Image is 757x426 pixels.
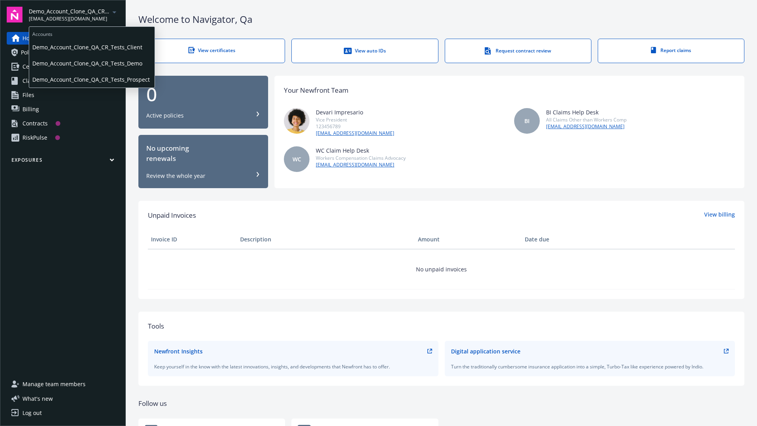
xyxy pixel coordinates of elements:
[138,39,285,63] a: View certificates
[148,321,735,331] div: Tools
[316,108,394,116] div: Devari Impresario
[7,7,22,22] img: navigator-logo.svg
[451,363,729,370] div: Turn the traditionally cumbersome insurance application into a simple, Turbo-Tax like experience ...
[22,60,52,73] span: Certificates
[316,116,394,123] div: Vice President
[284,108,310,134] img: photo
[154,363,432,370] div: Keep yourself in the know with the latest innovations, insights, and developments that Newfront h...
[22,407,42,419] div: Log out
[293,155,301,163] span: WC
[316,130,394,137] a: [EMAIL_ADDRESS][DOMAIN_NAME]
[7,75,119,87] a: Claims
[32,55,151,71] span: Demo_Account_Clone_QA_CR_Tests_Demo
[316,161,406,168] a: [EMAIL_ADDRESS][DOMAIN_NAME]
[316,123,394,130] div: 123456789
[308,47,422,55] div: View auto IDs
[32,71,151,88] span: Demo_Account_Clone_QA_CR_Tests_Prospect
[237,230,415,249] th: Description
[138,13,744,26] div: Welcome to Navigator , Qa
[29,15,110,22] span: [EMAIL_ADDRESS][DOMAIN_NAME]
[7,394,65,403] button: What's new
[316,146,406,155] div: WC Claim Help Desk
[415,230,522,249] th: Amount
[316,155,406,161] div: Workers Compensation Claims Advocacy
[22,117,48,130] div: Contracts
[146,143,260,164] div: No upcoming renewals
[7,60,119,73] a: Certificates
[148,249,735,289] td: No unpaid invoices
[522,230,611,249] th: Date due
[155,47,269,54] div: View certificates
[146,172,205,180] div: Review the whole year
[148,210,196,220] span: Unpaid Invoices
[32,39,151,55] span: Demo_Account_Clone_QA_CR_Tests_Client
[445,39,591,63] a: Request contract review
[22,32,38,45] span: Home
[22,75,40,87] span: Claims
[704,210,735,220] a: View billing
[461,47,575,55] div: Request contract review
[154,347,203,355] div: Newfront Insights
[7,103,119,116] a: Billing
[546,108,626,116] div: BI Claims Help Desk
[148,230,237,249] th: Invoice ID
[7,117,119,130] a: Contracts
[138,135,268,188] button: No upcomingrenewalsReview the whole year
[21,46,41,59] span: Policies
[138,76,268,129] button: 0Active policies
[546,116,626,123] div: All Claims Other than Workers Comp
[29,7,110,15] span: Demo_Account_Clone_QA_CR_Tests_Prospect
[614,47,728,54] div: Report claims
[29,27,155,39] span: Accounts
[7,46,119,59] a: Policies
[146,112,184,120] div: Active policies
[524,117,530,125] span: BI
[546,123,626,130] a: [EMAIL_ADDRESS][DOMAIN_NAME]
[7,378,119,390] a: Manage team members
[138,398,744,409] div: Follow us
[22,89,34,101] span: Files
[22,103,39,116] span: Billing
[146,85,260,104] div: 0
[22,378,86,390] span: Manage team members
[7,32,119,45] a: Home
[22,131,47,144] div: RiskPulse
[291,39,438,63] a: View auto IDs
[7,131,119,144] a: RiskPulse
[7,157,119,166] button: Exposures
[110,7,119,17] a: arrowDropDown
[22,394,53,403] span: What ' s new
[29,7,119,22] button: Demo_Account_Clone_QA_CR_Tests_Prospect[EMAIL_ADDRESS][DOMAIN_NAME]arrowDropDown
[284,85,349,95] div: Your Newfront Team
[7,89,119,101] a: Files
[451,347,520,355] div: Digital application service
[598,39,744,63] a: Report claims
